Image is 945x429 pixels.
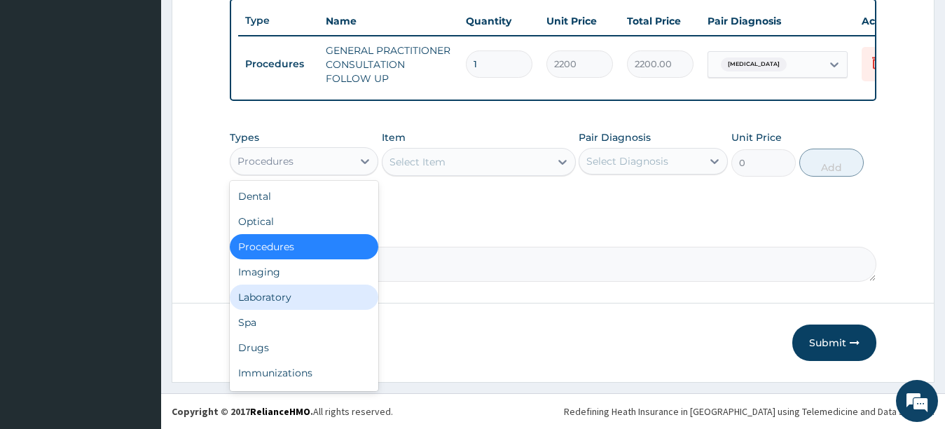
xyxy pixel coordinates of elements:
[26,70,57,105] img: d_794563401_company_1708531726252_794563401
[81,126,193,268] span: We're online!
[230,234,379,259] div: Procedures
[586,154,668,168] div: Select Diagnosis
[161,393,945,429] footer: All rights reserved.
[230,386,379,411] div: Others
[620,7,701,35] th: Total Price
[230,310,379,335] div: Spa
[237,154,294,168] div: Procedures
[579,130,651,144] label: Pair Diagnosis
[230,209,379,234] div: Optical
[230,360,379,386] div: Immunizations
[250,405,310,418] a: RelianceHMO
[855,7,925,35] th: Actions
[172,405,313,418] strong: Copyright © 2017 .
[799,149,864,177] button: Add
[539,7,620,35] th: Unit Price
[382,130,406,144] label: Item
[73,79,235,97] div: Chat with us now
[319,36,459,93] td: GENERAL PRACTITIONER CONSULTATION FOLLOW UP
[792,325,876,361] button: Submit
[7,282,267,332] textarea: Type your message and hit 'Enter'
[238,8,319,34] th: Type
[389,155,446,169] div: Select Item
[230,132,259,144] label: Types
[319,7,459,35] th: Name
[230,259,379,285] div: Imaging
[721,57,787,71] span: [MEDICAL_DATA]
[564,404,934,418] div: Redefining Heath Insurance in [GEOGRAPHIC_DATA] using Telemedicine and Data Science!
[238,51,319,77] td: Procedures
[230,184,379,209] div: Dental
[230,227,877,239] label: Comment
[230,7,263,41] div: Minimize live chat window
[459,7,539,35] th: Quantity
[731,130,782,144] label: Unit Price
[230,335,379,360] div: Drugs
[701,7,855,35] th: Pair Diagnosis
[230,285,379,310] div: Laboratory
